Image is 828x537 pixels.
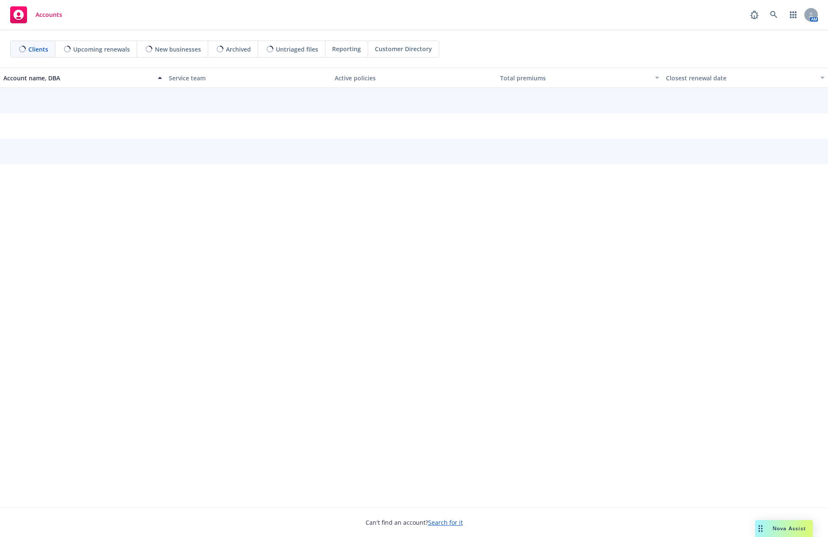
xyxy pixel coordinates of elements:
[73,45,130,54] span: Upcoming renewals
[165,68,331,88] button: Service team
[332,44,361,53] span: Reporting
[331,68,497,88] button: Active policies
[28,45,48,54] span: Clients
[755,520,766,537] div: Drag to move
[366,518,463,527] span: Can't find an account?
[666,74,815,82] div: Closest renewal date
[226,45,251,54] span: Archived
[375,44,432,53] span: Customer Directory
[428,518,463,526] a: Search for it
[36,11,62,18] span: Accounts
[7,3,66,27] a: Accounts
[785,6,802,23] a: Switch app
[497,68,662,88] button: Total premiums
[3,74,153,82] div: Account name, DBA
[155,45,201,54] span: New businesses
[335,74,493,82] div: Active policies
[500,74,649,82] div: Total premiums
[765,6,782,23] a: Search
[746,6,763,23] a: Report a Bug
[276,45,318,54] span: Untriaged files
[773,525,806,532] span: Nova Assist
[663,68,828,88] button: Closest renewal date
[755,520,813,537] button: Nova Assist
[169,74,327,82] div: Service team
